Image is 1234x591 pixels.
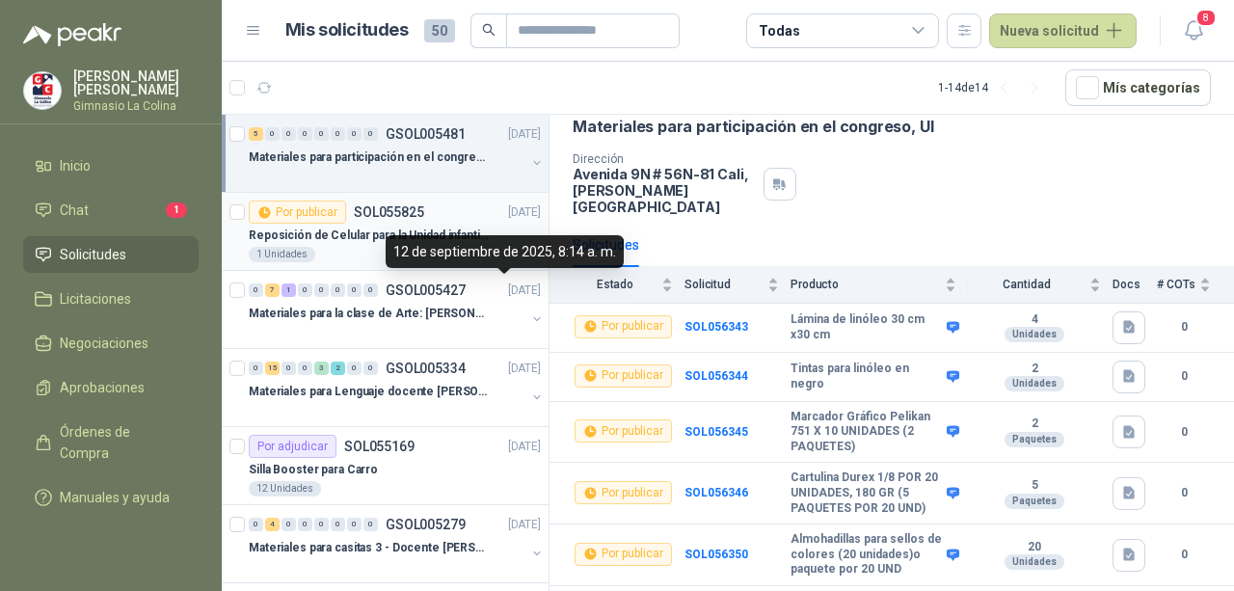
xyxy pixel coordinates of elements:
[60,333,148,354] span: Negociaciones
[575,481,672,504] div: Por publicar
[508,360,541,378] p: [DATE]
[298,362,312,375] div: 0
[684,548,748,561] a: SOL056350
[1157,318,1211,336] b: 0
[386,362,466,375] p: GSOL005334
[23,281,199,317] a: Licitaciones
[363,362,378,375] div: 0
[684,320,748,334] b: SOL056343
[938,72,1050,103] div: 1 - 14 de 14
[222,193,549,271] a: Por publicarSOL055825[DATE] Reposición de Celular para la Unidad infantil (con forro, y vidrio pr...
[23,325,199,362] a: Negociaciones
[249,148,489,167] p: Materiales para participación en el congreso, UI
[249,283,263,297] div: 0
[265,362,280,375] div: 15
[222,427,549,505] a: Por adjudicarSOL055169[DATE] Silla Booster para Carro12 Unidades
[386,127,466,141] p: GSOL005481
[331,127,345,141] div: 0
[314,518,329,531] div: 0
[791,470,942,516] b: Cartulina Durex 1/8 POR 20 UNIDADES, 180 GR (5 PAQUETES POR 20 UND)
[759,20,799,41] div: Todas
[249,383,489,401] p: Materiales para Lenguaje docente [PERSON_NAME]
[550,267,684,303] th: Estado
[285,16,409,44] h1: Mis solicitudes
[354,205,424,219] p: SOL055825
[60,200,89,221] span: Chat
[23,479,199,516] a: Manuales y ayuda
[1195,9,1217,27] span: 8
[24,72,61,109] img: Company Logo
[386,283,466,297] p: GSOL005427
[1113,267,1157,303] th: Docs
[298,283,312,297] div: 0
[1157,367,1211,386] b: 0
[249,518,263,531] div: 0
[1157,423,1211,442] b: 0
[424,19,455,42] span: 50
[363,518,378,531] div: 0
[791,532,942,578] b: Almohadillas para sellos de colores (20 unidades)o paquete por 20 UND
[23,369,199,406] a: Aprobaciones
[249,435,336,458] div: Por adjudicar
[575,315,672,338] div: Por publicar
[347,362,362,375] div: 0
[1157,484,1211,502] b: 0
[73,69,199,96] p: [PERSON_NAME] [PERSON_NAME]
[791,267,968,303] th: Producto
[282,283,296,297] div: 1
[968,362,1101,377] b: 2
[249,305,489,323] p: Materiales para la clase de Arte: [PERSON_NAME]
[1157,267,1234,303] th: # COTs
[684,369,748,383] a: SOL056344
[265,127,280,141] div: 0
[386,235,624,268] div: 12 de septiembre de 2025, 8:14 a. m.
[1065,69,1211,106] button: Mís categorías
[1157,278,1195,291] span: # COTs
[508,516,541,534] p: [DATE]
[363,283,378,297] div: 0
[508,282,541,300] p: [DATE]
[73,100,199,112] p: Gimnasio La Colina
[166,202,187,218] span: 1
[265,283,280,297] div: 7
[684,267,791,303] th: Solicitud
[968,416,1101,432] b: 2
[23,23,121,46] img: Logo peakr
[331,518,345,531] div: 0
[60,421,180,464] span: Órdenes de Compra
[282,518,296,531] div: 0
[363,127,378,141] div: 0
[23,148,199,184] a: Inicio
[1176,13,1211,48] button: 8
[23,236,199,273] a: Solicitudes
[968,278,1086,291] span: Cantidad
[282,362,296,375] div: 0
[23,414,199,471] a: Órdenes de Compra
[573,166,756,215] p: Avenida 9N # 56N-81 Cali , [PERSON_NAME][GEOGRAPHIC_DATA]
[298,127,312,141] div: 0
[249,481,321,497] div: 12 Unidades
[968,267,1113,303] th: Cantidad
[791,278,941,291] span: Producto
[314,283,329,297] div: 0
[23,192,199,228] a: Chat1
[968,540,1101,555] b: 20
[791,362,942,391] b: Tintas para linóleo en negro
[249,127,263,141] div: 5
[249,357,545,418] a: 0 15 0 0 3 2 0 0 GSOL005334[DATE] Materiales para Lenguaje docente [PERSON_NAME]
[791,410,942,455] b: Marcador Gráfico Pelikan 751 X 10 UNIDADES (2 PAQUETES)
[989,13,1137,48] button: Nueva solicitud
[968,478,1101,494] b: 5
[508,438,541,456] p: [DATE]
[684,486,748,499] a: SOL056346
[249,247,315,262] div: 1 Unidades
[249,362,263,375] div: 0
[575,364,672,388] div: Por publicar
[249,539,489,557] p: Materiales para casitas 3 - Docente [PERSON_NAME]
[60,487,170,508] span: Manuales y ayuda
[314,127,329,141] div: 0
[1005,554,1064,570] div: Unidades
[249,513,545,575] a: 0 4 0 0 0 0 0 0 GSOL005279[DATE] Materiales para casitas 3 - Docente [PERSON_NAME]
